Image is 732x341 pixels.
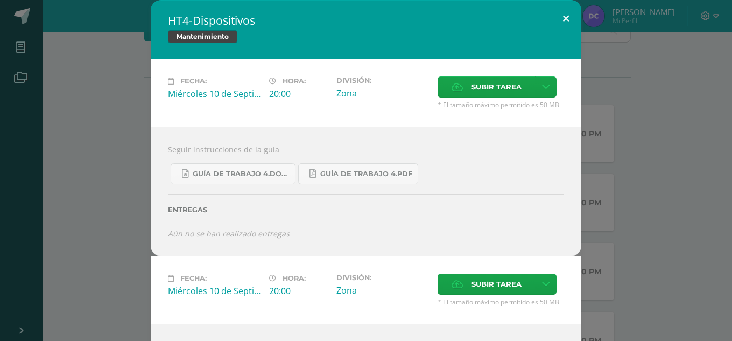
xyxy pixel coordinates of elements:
[151,127,581,256] div: Seguir instrucciones de la guía
[269,88,328,100] div: 20:00
[168,206,564,214] label: Entregas
[269,285,328,297] div: 20:00
[298,163,418,184] a: Guía de trabajo 4.pdf
[336,76,429,85] label: División:
[320,170,412,178] span: Guía de trabajo 4.pdf
[336,274,429,282] label: División:
[336,284,429,296] div: Zona
[438,100,564,109] span: * El tamaño máximo permitido es 50 MB
[438,297,564,307] span: * El tamaño máximo permitido es 50 MB
[168,285,261,297] div: Miércoles 10 de Septiembre
[336,87,429,99] div: Zona
[171,163,295,184] a: Guía de trabajo 4.docx
[471,77,522,97] span: Subir tarea
[168,13,564,28] h2: HT4-Dispositivos
[180,77,207,85] span: Fecha:
[180,274,207,282] span: Fecha:
[283,274,306,282] span: Hora:
[283,77,306,85] span: Hora:
[193,170,290,178] span: Guía de trabajo 4.docx
[168,88,261,100] div: Miércoles 10 de Septiembre
[168,228,290,239] i: Aún no se han realizado entregas
[168,30,237,43] span: Mantenimiento
[471,274,522,294] span: Subir tarea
